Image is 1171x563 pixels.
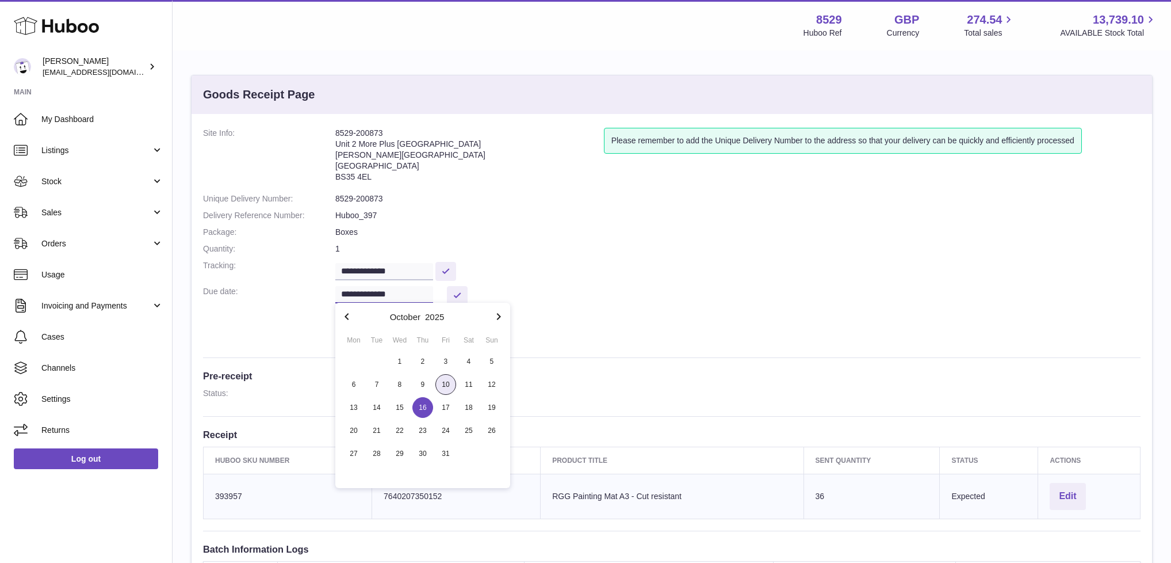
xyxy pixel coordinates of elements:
dd: Expected [335,388,1141,399]
button: 2025 [425,313,444,321]
div: Please remember to add the Unique Delivery Number to the address so that your delivery can be qui... [604,128,1082,154]
th: Status [940,447,1038,474]
td: RGG Painting Mat A3 - Cut resistant [541,474,803,519]
button: 9 [411,373,434,396]
span: 7 [366,374,387,395]
td: 393957 [204,474,372,519]
span: 4 [458,351,479,372]
address: 8529-200873 Unit 2 More Plus [GEOGRAPHIC_DATA] [PERSON_NAME][GEOGRAPHIC_DATA] [GEOGRAPHIC_DATA] B... [335,128,604,188]
span: 12 [481,374,502,395]
span: 20 [343,420,364,441]
span: 22 [389,420,410,441]
img: admin@redgrass.ch [14,58,31,75]
span: 17 [435,397,456,418]
span: 30 [412,443,433,464]
td: 7640207350152 [372,474,541,519]
span: 14 [366,397,387,418]
button: 15 [388,396,411,419]
div: Sat [457,335,480,345]
button: 6 [342,373,365,396]
dt: Unique Delivery Number: [203,193,335,204]
span: 8 [389,374,410,395]
span: 6 [343,374,364,395]
span: 10 [435,374,456,395]
td: Expected [940,474,1038,519]
div: Currency [887,28,920,39]
span: 3 [435,351,456,372]
strong: 8529 [816,12,842,28]
span: 16 [412,397,433,418]
div: Huboo Ref [803,28,842,39]
button: 3 [434,350,457,373]
span: Listings [41,145,151,156]
span: 13,739.10 [1093,12,1144,28]
div: Fri [434,335,457,345]
button: 16 [411,396,434,419]
button: 22 [388,419,411,442]
span: [EMAIL_ADDRESS][DOMAIN_NAME] [43,67,169,77]
strong: GBP [894,12,919,28]
span: 274.54 [967,12,1002,28]
dt: Tracking: [203,260,335,280]
th: Product title [541,447,803,474]
span: 28 [366,443,387,464]
button: 20 [342,419,365,442]
span: 29 [389,443,410,464]
button: 30 [411,442,434,465]
span: Usage [41,269,163,280]
div: Sun [480,335,503,345]
button: 25 [457,419,480,442]
dt: Quantity: [203,244,335,254]
button: 28 [365,442,388,465]
a: 274.54 Total sales [964,12,1015,39]
span: 5 [481,351,502,372]
button: 17 [434,396,457,419]
span: Total sales [964,28,1015,39]
dt: Delivery Reference Number: [203,210,335,221]
span: 11 [458,374,479,395]
h3: Receipt [203,428,1141,441]
button: 1 [388,350,411,373]
span: 2 [412,351,433,372]
span: 15 [389,397,410,418]
th: Actions [1038,447,1141,474]
div: Mon [342,335,365,345]
dt: Due date: [203,286,335,305]
th: Sent Quantity [803,447,940,474]
dt: Site Info: [203,128,335,188]
span: Cases [41,332,163,343]
th: Huboo SKU Number [204,447,372,474]
span: Invoicing and Payments [41,300,151,311]
button: 10 [434,373,457,396]
span: 9 [412,374,433,395]
span: 27 [343,443,364,464]
dd: Boxes [335,227,1141,238]
button: 19 [480,396,503,419]
button: 27 [342,442,365,465]
a: Log out [14,448,158,469]
span: My Dashboard [41,114,163,125]
div: [PERSON_NAME] [43,56,146,78]
button: 18 [457,396,480,419]
button: 21 [365,419,388,442]
button: 7 [365,373,388,396]
span: Sales [41,207,151,218]
div: Thu [411,335,434,345]
dd: 1 [335,244,1141,254]
h3: Batch Information Logs [203,543,1141,556]
button: 12 [480,373,503,396]
div: Wed [388,335,411,345]
button: 23 [411,419,434,442]
button: 29 [388,442,411,465]
h3: Pre-receipt [203,370,1141,382]
span: Stock [41,176,151,187]
button: 24 [434,419,457,442]
button: Edit [1050,483,1085,510]
td: 36 [803,474,940,519]
span: 1 [389,351,410,372]
div: Tue [365,335,388,345]
span: 23 [412,420,433,441]
button: 5 [480,350,503,373]
button: 4 [457,350,480,373]
span: 24 [435,420,456,441]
